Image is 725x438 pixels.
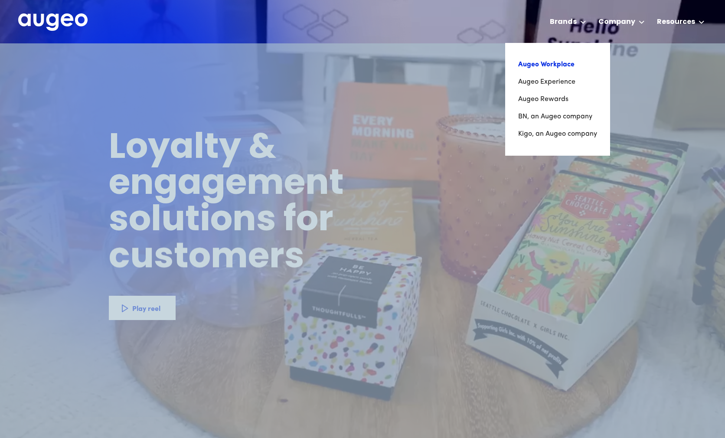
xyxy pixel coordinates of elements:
nav: Brands [505,43,610,156]
img: Augeo's full logo in white. [18,13,88,31]
a: Augeo Rewards [518,91,597,108]
a: Augeo Workplace [518,56,597,73]
a: BN, an Augeo company [518,108,597,125]
div: Company [598,17,635,27]
a: home [18,13,88,32]
div: Resources [657,17,695,27]
div: Brands [550,17,577,27]
a: Augeo Experience [518,73,597,91]
a: Kigo, an Augeo company [518,125,597,143]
